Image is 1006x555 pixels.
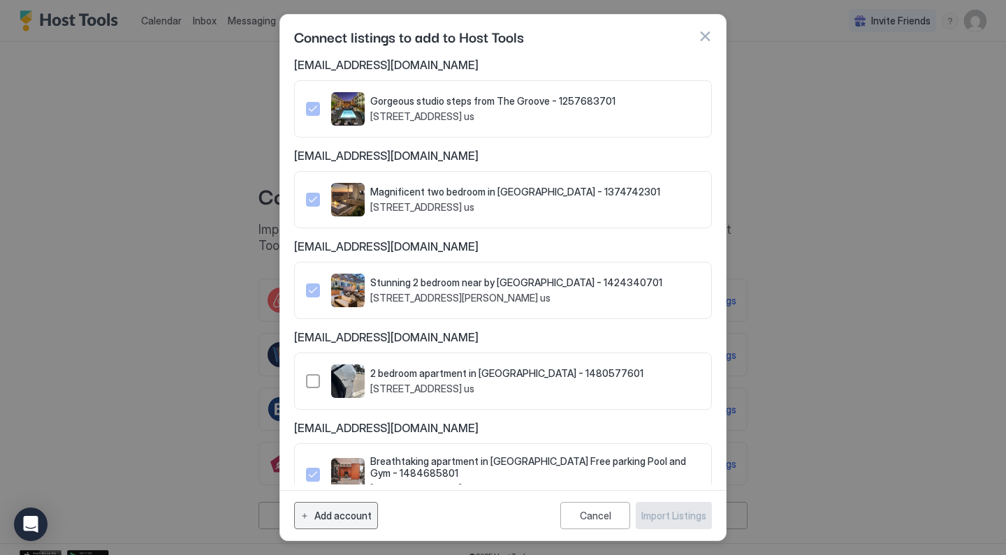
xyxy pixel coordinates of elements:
[331,92,365,126] div: listing image
[370,292,662,304] span: [STREET_ADDRESS][PERSON_NAME] us
[560,502,630,529] button: Cancel
[306,455,700,495] div: 1484685801
[370,95,615,108] span: Gorgeous studio steps from The Groove - 1257683701
[331,458,365,491] div: listing image
[331,183,365,216] div: listing image
[306,274,700,307] div: 1424340701
[306,92,700,126] div: 1257683701
[306,364,700,398] div: 1480577601
[294,421,712,435] span: [EMAIL_ADDRESS][DOMAIN_NAME]
[294,149,712,163] span: [EMAIL_ADDRESS][DOMAIN_NAME]
[370,276,662,289] span: Stunning 2 bedroom near by [GEOGRAPHIC_DATA] - 1424340701
[370,455,700,480] span: Breathtaking apartment in [GEOGRAPHIC_DATA] Free parking Pool and Gym - 1484685801
[294,330,712,344] span: [EMAIL_ADDRESS][DOMAIN_NAME]
[294,58,712,72] span: [EMAIL_ADDRESS][DOMAIN_NAME]
[314,508,372,523] div: Add account
[641,508,706,523] div: Import Listings
[636,502,712,529] button: Import Listings
[331,274,365,307] div: listing image
[294,239,712,253] span: [EMAIL_ADDRESS][DOMAIN_NAME]
[306,183,700,216] div: 1374742301
[370,367,643,380] span: 2 bedroom apartment in [GEOGRAPHIC_DATA] - 1480577601
[14,508,48,541] div: Open Intercom Messenger
[370,383,643,395] span: [STREET_ADDRESS] us
[370,186,660,198] span: Magnificent two bedroom in [GEOGRAPHIC_DATA] - 1374742301
[294,502,378,529] button: Add account
[580,510,611,521] div: Cancel
[370,482,700,495] span: [STREET_ADDRESS] us
[294,26,524,47] span: Connect listings to add to Host Tools
[370,110,615,123] span: [STREET_ADDRESS] us
[370,201,660,214] span: [STREET_ADDRESS] us
[331,364,365,398] div: listing image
